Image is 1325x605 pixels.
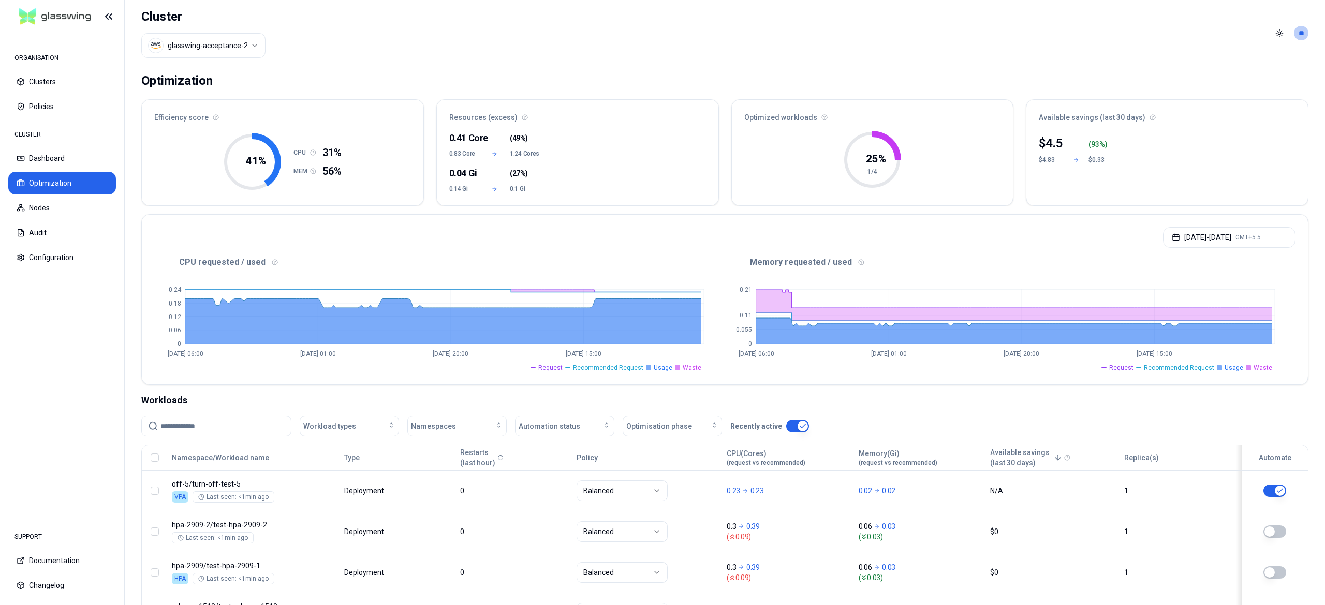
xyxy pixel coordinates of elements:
span: 1.24 Cores [510,149,540,158]
tspan: 25 % [866,153,886,165]
tspan: [DATE] 15:00 [1136,350,1172,357]
h1: Cluster [141,8,266,25]
p: Restarts (last hour) [460,447,495,468]
span: 49% [512,133,526,143]
button: Namespace/Workload name [172,447,269,468]
tspan: 0.21 [740,286,752,293]
h1: MEM [293,167,310,175]
p: 0.02 [882,486,895,496]
span: ( 0.09 ) [727,572,849,583]
button: Configuration [8,246,116,269]
p: 4.5 [1046,135,1063,152]
button: Dashboard [8,147,116,170]
tspan: [DATE] 20:00 [433,350,468,357]
h1: CPU [293,148,310,157]
button: Memory(Gi)(request vs recommended) [859,447,937,468]
span: (request vs recommended) [727,459,805,467]
p: 93 [1091,139,1099,149]
p: turn-off-test-5 [172,479,334,489]
span: Request [1109,364,1133,372]
div: Efficiency score [142,100,423,129]
span: Waste [683,364,701,372]
p: test-hpa-2909-2 [172,520,334,530]
p: Recently active [730,421,782,431]
button: Policies [8,95,116,118]
span: Waste [1254,364,1272,372]
span: Recommended Request [1144,364,1214,372]
tspan: 0.06 [169,327,181,334]
tspan: 0.18 [169,300,181,307]
tspan: [DATE] 01:00 [871,350,906,357]
div: SUPPORT [8,526,116,547]
span: ( ) [510,133,528,143]
button: Replica(s) [1124,447,1159,468]
div: $0 [990,526,1115,537]
button: Type [344,447,360,468]
tspan: [DATE] 15:00 [566,350,601,357]
tspan: 1/4 [867,168,877,175]
div: HPA enabled. [172,573,188,584]
button: Namespaces [407,416,507,436]
div: Automate [1247,452,1303,463]
span: Workload types [303,421,356,431]
p: test-hpa-2909-1 [172,561,334,571]
button: Workload types [300,416,399,436]
button: Documentation [8,549,116,572]
button: Available savings(last 30 days) [990,447,1062,468]
button: Nodes [8,196,116,219]
tspan: [DATE] 06:00 [168,350,203,357]
span: ( 0.03 ) [859,532,981,542]
div: Policy [577,452,717,463]
tspan: 0.24 [169,286,182,293]
p: 0.02 [859,486,872,496]
div: Memory(Gi) [859,448,937,467]
p: 0.06 [859,521,872,532]
button: Automation status [515,416,614,436]
p: 0.39 [746,562,760,572]
span: 0.14 Gi [449,185,480,193]
div: glasswing-acceptance-2 [168,40,248,51]
tspan: [DATE] 20:00 [1004,350,1039,357]
div: CPU requested / used [154,256,725,268]
span: Optimisation phase [626,421,692,431]
div: $ [1039,135,1064,152]
button: Changelog [8,574,116,597]
span: Recommended Request [573,364,643,372]
div: 0 [460,567,567,578]
span: (request vs recommended) [859,459,937,467]
p: 0.23 [727,486,740,496]
p: 0.3 [727,562,736,572]
button: Optimization [8,172,116,194]
span: ( 0.09 ) [727,532,849,542]
span: Usage [1225,364,1243,372]
p: 0.23 [750,486,764,496]
div: Deployment [344,567,386,578]
div: Memory requested / used [725,256,1296,268]
div: 1 [1124,567,1231,578]
tspan: 0.055 [736,326,752,334]
tspan: [DATE] 01:00 [300,350,336,357]
img: GlassWing [15,5,95,29]
div: 0 [460,526,567,537]
button: Optimisation phase [623,416,722,436]
tspan: 0 [748,340,752,347]
div: Deployment [344,526,386,537]
div: ORGANISATION [8,48,116,68]
span: Automation status [519,421,580,431]
div: $4.83 [1039,156,1064,164]
button: CPU(Cores)(request vs recommended) [727,447,805,468]
tspan: [DATE] 06:00 [738,350,774,357]
div: $0 [990,567,1115,578]
div: Optimization [141,70,213,91]
div: Resources (excess) [437,100,718,129]
div: VPA [172,491,188,503]
p: 0.39 [746,521,760,532]
div: 1 [1124,486,1231,496]
div: Optimized workloads [732,100,1013,129]
div: Last seen: <1min ago [198,493,269,501]
span: 27% [512,168,526,178]
div: Deployment [344,486,386,496]
span: 31% [322,145,342,160]
div: N/A [990,486,1115,496]
div: CLUSTER [8,124,116,145]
